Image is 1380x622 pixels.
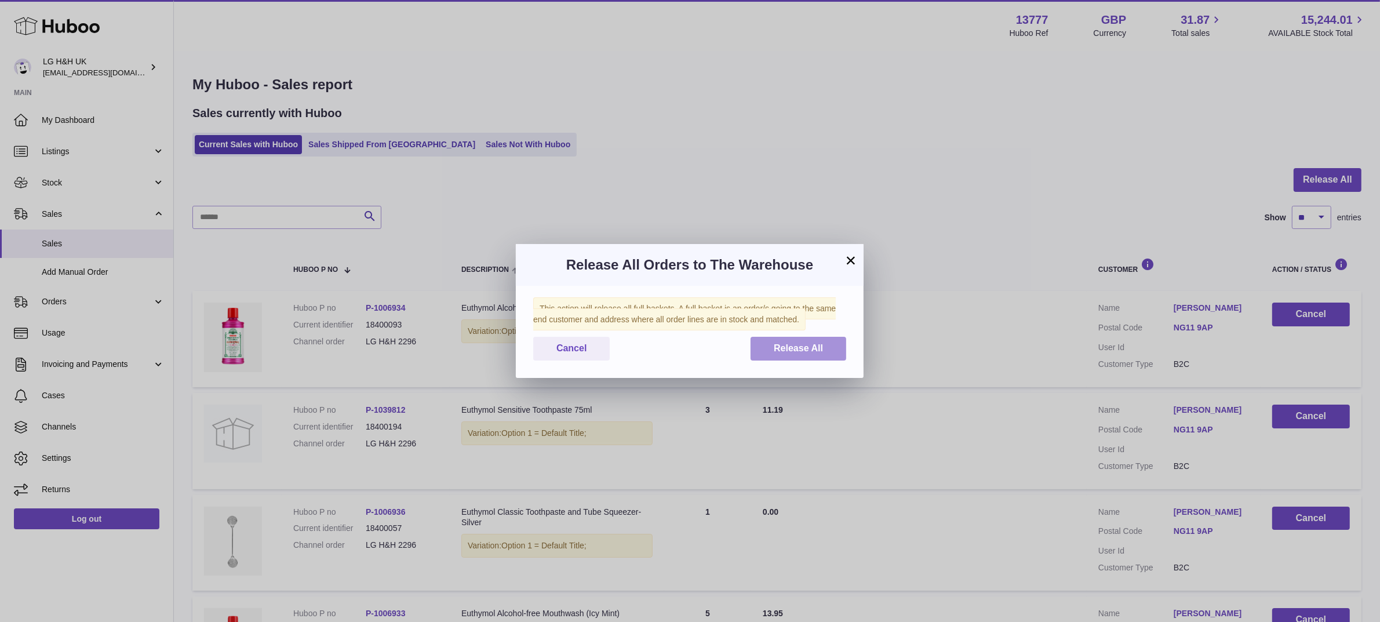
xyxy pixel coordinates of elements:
button: Cancel [533,337,610,361]
button: × [844,253,858,267]
span: Cancel [556,343,587,353]
button: Release All [751,337,846,361]
span: This action will release all full baskets. A full basket is an order/s going to the same end cust... [533,297,836,330]
span: Release All [774,343,823,353]
h3: Release All Orders to The Warehouse [533,256,846,274]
